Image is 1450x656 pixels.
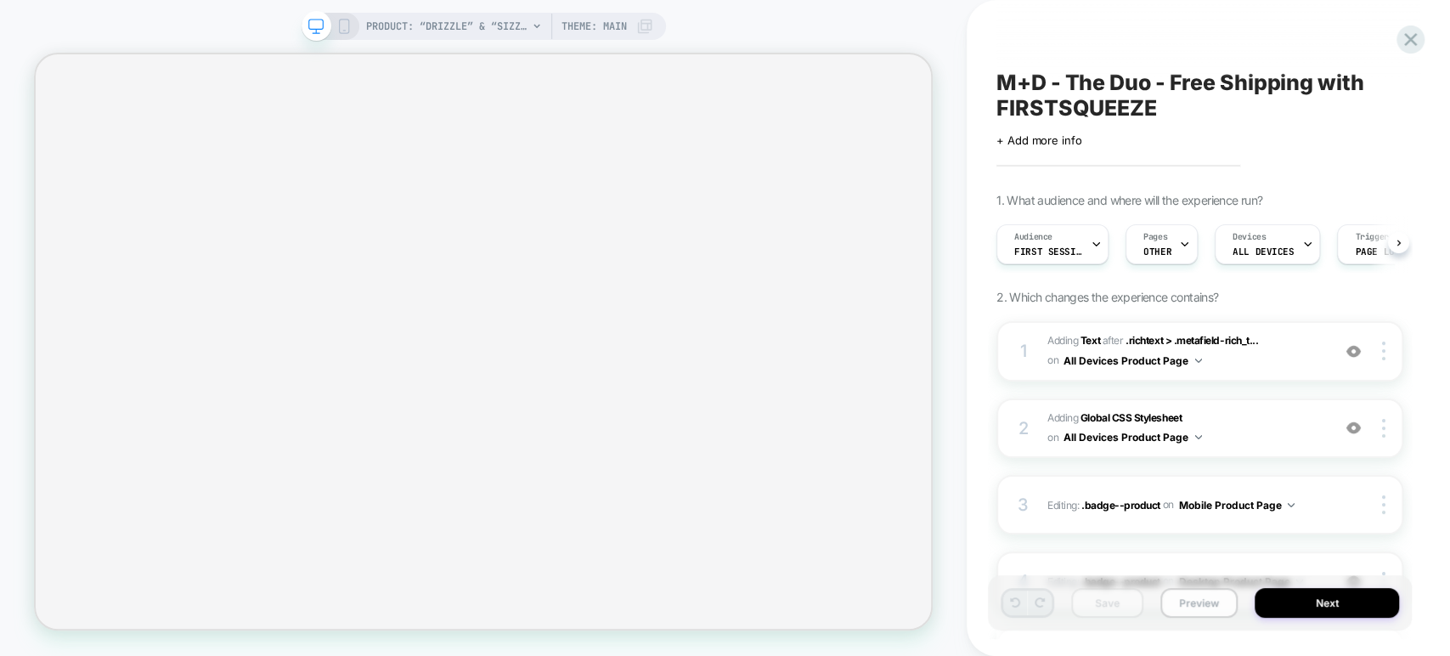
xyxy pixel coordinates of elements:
[1195,435,1202,439] img: down arrow
[1355,231,1388,243] span: Trigger
[1346,574,1361,589] img: crossed eye
[996,70,1403,121] span: M+D - The Duo - Free Shipping with FIRSTSQUEEZE
[1015,489,1032,520] div: 3
[1015,336,1032,366] div: 1
[1355,246,1405,257] span: Page Load
[1081,498,1160,511] span: .badge--product
[1014,231,1052,243] span: Audience
[1126,334,1258,347] span: .richtext > .metafield-rich_t...
[1178,495,1295,516] button: Mobile Product Page
[996,193,1262,207] span: 1. What audience and where will the experience run?
[366,13,528,40] span: PRODUCT: “Drizzle” & “Sizzle” Glass [duo]
[1047,351,1058,370] span: on
[1346,421,1361,435] img: crossed eye
[996,133,1081,147] span: + Add more info
[1382,342,1385,360] img: close
[996,290,1218,304] span: 2. Which changes the experience contains?
[1080,411,1182,424] b: Global CSS Stylesheet
[1160,588,1238,618] button: Preview
[1178,571,1303,592] button: Desktop Product Page
[561,13,627,40] span: Theme: MAIN
[1047,428,1058,447] span: on
[1080,334,1100,347] b: Text
[1233,231,1266,243] span: Devices
[1346,344,1361,359] img: crossed eye
[1064,350,1202,371] button: All Devices Product Page
[1047,495,1323,516] span: Editing :
[1195,359,1202,363] img: down arrow
[1015,566,1032,597] div: 4
[1162,495,1173,514] span: on
[1047,409,1323,449] span: Adding
[1288,503,1295,507] img: down arrow
[1382,572,1385,591] img: close
[1014,246,1082,257] span: First Session
[1064,427,1202,448] button: All Devices Product Page
[1102,334,1123,347] span: AFTER
[1015,413,1032,444] div: 2
[1143,246,1171,257] span: OTHER
[1047,571,1323,592] span: Editing :
[1255,588,1399,618] button: Next
[1047,334,1100,347] span: Adding
[1143,231,1167,243] span: Pages
[1233,246,1294,257] span: ALL DEVICES
[1382,495,1385,514] img: close
[1382,419,1385,438] img: close
[1162,572,1173,591] span: on
[1071,588,1143,618] button: Save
